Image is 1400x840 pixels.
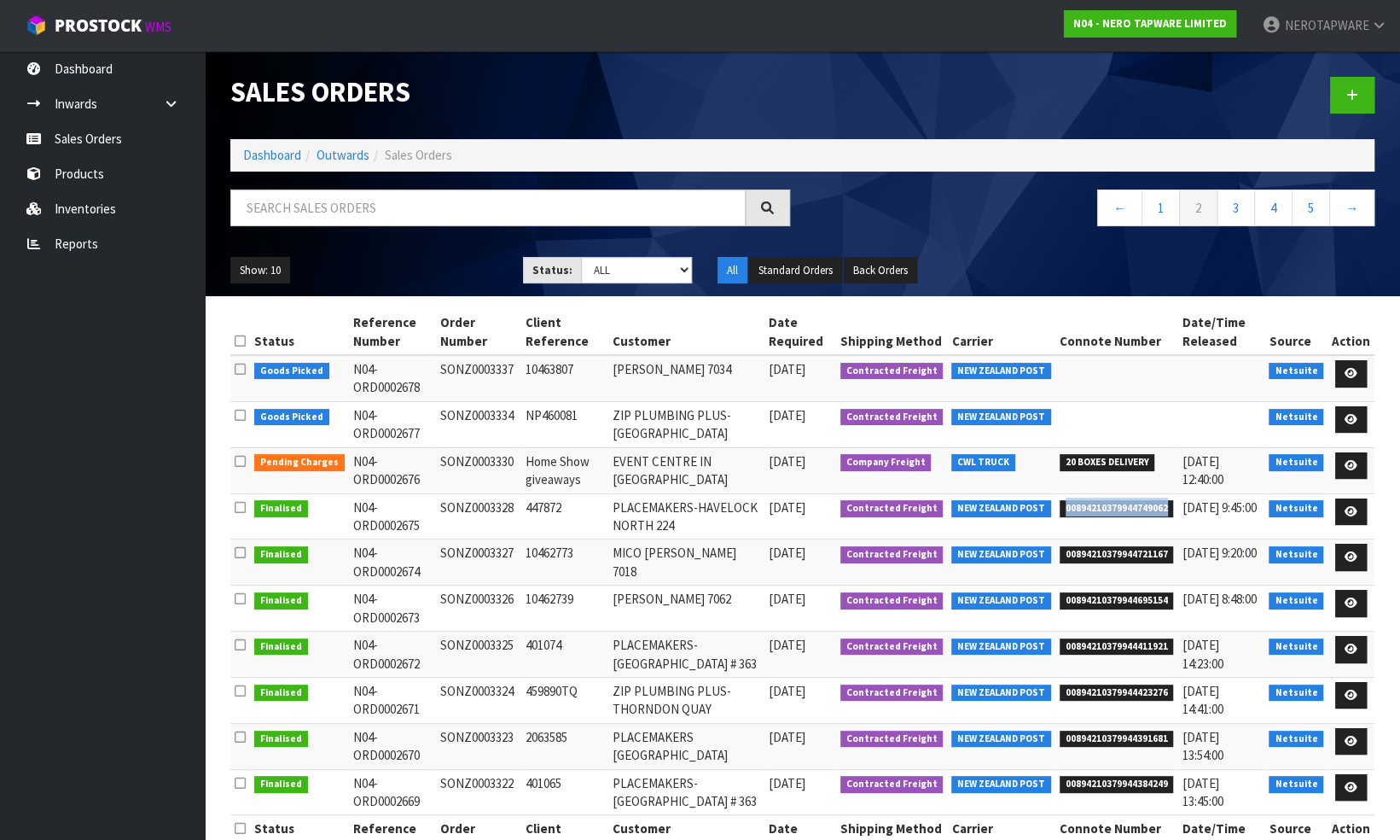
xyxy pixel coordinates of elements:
[385,147,452,163] span: Sales Orders
[254,592,308,610] span: Finalised
[769,545,805,561] span: [DATE]
[254,546,308,563] span: Finalised
[836,309,948,355] th: Shipping Method
[1269,546,1323,563] span: Netsuite
[349,401,436,447] td: N04-ORD0002677
[243,147,301,163] a: Dashboard
[1182,545,1256,561] span: [DATE] 9:20:00
[26,15,47,36] img: cube-alt.png
[764,309,836,355] th: Date Required
[1055,309,1178,355] th: Connote Number
[951,731,1051,748] span: NEW ZEALAND POST
[254,685,308,702] span: Finalised
[1060,731,1174,748] span: 00894210379944391681
[1182,775,1223,809] span: [DATE] 13:45:00
[254,454,345,471] span: Pending Charges
[608,309,764,355] th: Customer
[769,499,805,516] span: [DATE]
[1060,454,1155,471] span: 20 BOXES DELIVERY
[349,309,436,355] th: Reference Number
[608,401,764,447] td: ZIP PLUMBING PLUS- [GEOGRAPHIC_DATA]
[1182,729,1223,763] span: [DATE] 13:54:00
[55,15,142,37] span: ProStock
[1073,16,1227,31] strong: N04 - NERO TAPWARE LIMITED
[349,586,436,632] td: N04-ORD0002673
[436,401,520,447] td: SONZ0003334
[532,263,572,277] strong: Status:
[349,540,436,586] td: N04-ORD0002674
[951,685,1051,702] span: NEW ZEALAND POST
[520,769,608,815] td: 401065
[1182,499,1256,516] span: [DATE] 9:45:00
[951,546,1051,563] span: NEW ZEALAND POST
[436,677,520,723] td: SONZ0003324
[951,639,1051,656] span: NEW ZEALAND POST
[520,447,608,493] td: Home Show giveaways
[436,723,520,769] td: SONZ0003323
[608,493,764,540] td: PLACEMAKERS-HAVELOCK NORTH 224
[1264,309,1327,355] th: Source
[769,637,805,653] span: [DATE]
[145,19,171,35] small: WMS
[1179,190,1217,226] a: 2
[1182,591,1256,607] span: [DATE] 8:48:00
[608,723,764,769] td: PLACEMAKERS [GEOGRAPHIC_DATA]
[1292,190,1330,226] a: 5
[951,776,1051,793] span: NEW ZEALAND POST
[520,723,608,769] td: 2063585
[1269,776,1323,793] span: Netsuite
[1269,363,1323,380] span: Netsuite
[840,685,944,702] span: Contracted Freight
[230,257,290,284] button: Show: 10
[840,639,944,656] span: Contracted Freight
[254,639,308,656] span: Finalised
[1254,190,1293,226] a: 4
[317,147,369,163] a: Outwards
[1060,592,1174,610] span: 00894210379944695154
[1269,685,1323,702] span: Netsuite
[844,257,917,284] button: Back Orders
[951,363,1051,380] span: NEW ZEALAND POST
[230,77,790,108] h1: Sales Orders
[769,729,805,745] span: [DATE]
[230,190,746,226] input: Search sales orders
[951,409,1051,426] span: NEW ZEALAND POST
[1182,637,1223,671] span: [DATE] 14:23:00
[608,447,764,493] td: EVENT CENTRE IN [GEOGRAPHIC_DATA]
[769,453,805,470] span: [DATE]
[254,776,308,793] span: Finalised
[254,731,308,748] span: Finalised
[1284,17,1368,33] span: NEROTAPWARE
[1060,639,1174,656] span: 00894210379944411921
[1060,546,1174,563] span: 00894210379944721167
[840,409,944,426] span: Contracted Freight
[608,632,764,678] td: PLACEMAKERS-[GEOGRAPHIC_DATA] # 363
[816,190,1375,231] nav: Page navigation
[749,257,842,284] button: Standard Orders
[1097,190,1142,226] a: ←
[1182,453,1223,487] span: [DATE] 12:40:00
[1269,731,1323,748] span: Netsuite
[436,447,520,493] td: SONZ0003330
[608,677,764,723] td: ZIP PLUMBING PLUS- THORNDON QUAY
[1141,190,1180,226] a: 1
[840,776,944,793] span: Contracted Freight
[769,361,805,377] span: [DATE]
[520,540,608,586] td: 10462773
[520,309,608,355] th: Client Reference
[840,592,944,610] span: Contracted Freight
[717,257,747,284] button: All
[520,355,608,401] td: 10463807
[1269,592,1323,610] span: Netsuite
[1269,639,1323,656] span: Netsuite
[840,500,944,517] span: Contracted Freight
[349,493,436,540] td: N04-ORD0002675
[436,769,520,815] td: SONZ0003322
[1060,776,1174,793] span: 00894210379944384249
[436,309,520,355] th: Order Number
[1060,500,1174,517] span: 00894210379944749062
[254,409,329,426] span: Goods Picked
[769,591,805,607] span: [DATE]
[1217,190,1255,226] a: 3
[349,677,436,723] td: N04-ORD0002671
